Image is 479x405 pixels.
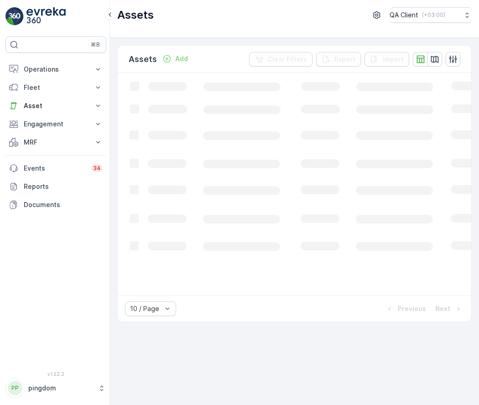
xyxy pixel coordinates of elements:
[435,304,450,313] p: Next
[24,200,103,209] p: Documents
[129,53,157,66] p: Assets
[5,7,24,26] img: logo
[390,7,472,23] button: QA Client(+03:00)
[334,55,355,64] p: Export
[5,371,106,377] span: v 1.52.2
[364,52,409,67] button: Import
[24,119,88,129] p: Engagement
[267,55,307,64] p: Clear Filters
[159,53,192,64] button: Add
[398,304,426,313] p: Previous
[5,159,106,177] a: Events34
[24,101,88,110] p: Asset
[434,303,464,314] button: Next
[24,138,88,147] p: MRF
[5,60,106,78] button: Operations
[175,54,188,63] p: Add
[383,55,404,64] p: Import
[24,182,103,191] p: Reports
[24,83,88,92] p: Fleet
[384,303,427,314] button: Previous
[24,65,88,74] p: Operations
[91,41,100,48] p: ⌘B
[93,165,101,172] p: 34
[5,115,106,133] button: Engagement
[26,7,66,26] img: logo_light-DOdMpM7g.png
[5,379,106,398] button: PPpingdom
[5,97,106,115] button: Asset
[5,133,106,151] button: MRF
[117,8,154,22] p: Assets
[5,78,106,97] button: Fleet
[316,52,361,67] button: Export
[5,196,106,214] a: Documents
[24,164,86,173] p: Events
[249,52,312,67] button: Clear Filters
[422,11,445,19] p: ( +03:00 )
[5,177,106,196] a: Reports
[8,381,22,395] div: PP
[390,10,418,20] p: QA Client
[28,384,94,393] p: pingdom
